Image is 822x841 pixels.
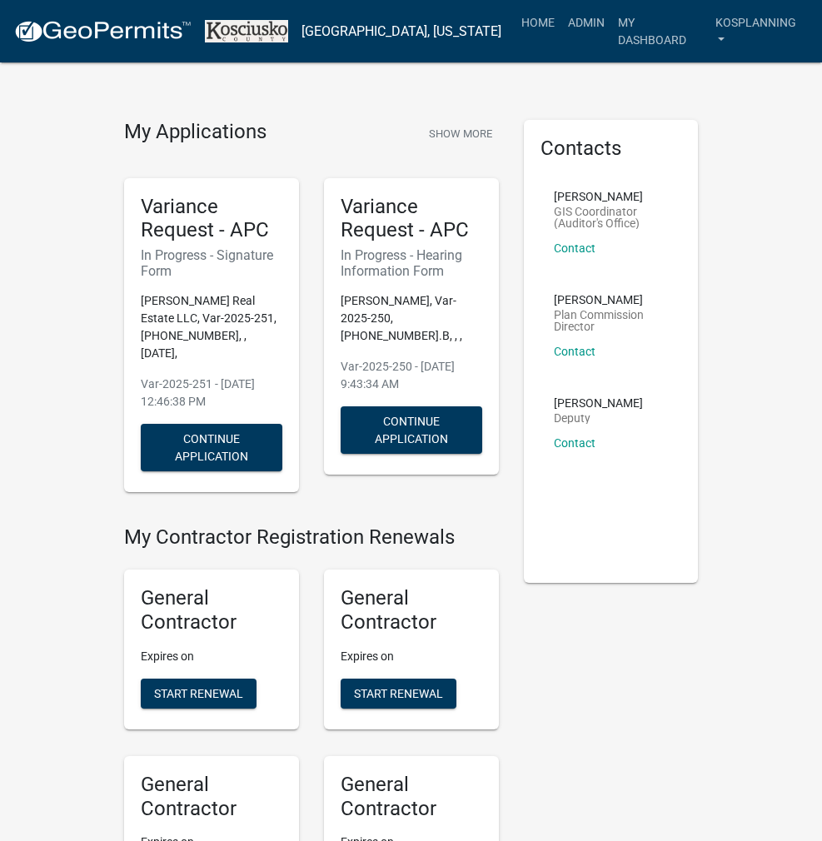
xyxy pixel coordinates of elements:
button: Start Renewal [341,679,456,709]
p: GIS Coordinator (Auditor's Office) [554,206,669,229]
a: Contact [554,241,595,255]
p: Deputy [554,412,643,424]
a: Home [515,7,561,38]
p: Expires on [341,648,482,665]
button: Continue Application [141,424,282,471]
p: [PERSON_NAME] Real Estate LLC, Var-2025-251, [PHONE_NUMBER], , [DATE], [141,292,282,362]
p: [PERSON_NAME] [554,294,669,306]
button: Start Renewal [141,679,257,709]
button: Show More [422,120,499,147]
img: Kosciusko County, Indiana [205,20,288,42]
p: [PERSON_NAME], Var-2025-250, [PHONE_NUMBER].B, , , [341,292,482,345]
h4: My Contractor Registration Renewals [124,525,499,550]
p: Var-2025-250 - [DATE] 9:43:34 AM [341,358,482,393]
p: Expires on [141,648,282,665]
a: Contact [554,436,595,450]
a: My Dashboard [611,7,709,56]
a: kosplanning [709,7,809,56]
button: Continue Application [341,406,482,454]
p: Var-2025-251 - [DATE] 12:46:38 PM [141,376,282,411]
h5: General Contractor [341,586,482,634]
p: [PERSON_NAME] [554,191,669,202]
h6: In Progress - Signature Form [141,247,282,279]
h5: Variance Request - APC [341,195,482,243]
h6: In Progress - Hearing Information Form [341,247,482,279]
h5: General Contractor [141,773,282,821]
a: Contact [554,345,595,358]
span: Start Renewal [154,686,243,699]
span: Start Renewal [354,686,443,699]
h5: General Contractor [341,773,482,821]
h5: Variance Request - APC [141,195,282,243]
h4: My Applications [124,120,267,145]
a: [GEOGRAPHIC_DATA], [US_STATE] [301,17,501,46]
h5: Contacts [541,137,682,161]
a: Admin [561,7,611,38]
h5: General Contractor [141,586,282,634]
p: Plan Commission Director [554,309,669,332]
p: [PERSON_NAME] [554,397,643,409]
